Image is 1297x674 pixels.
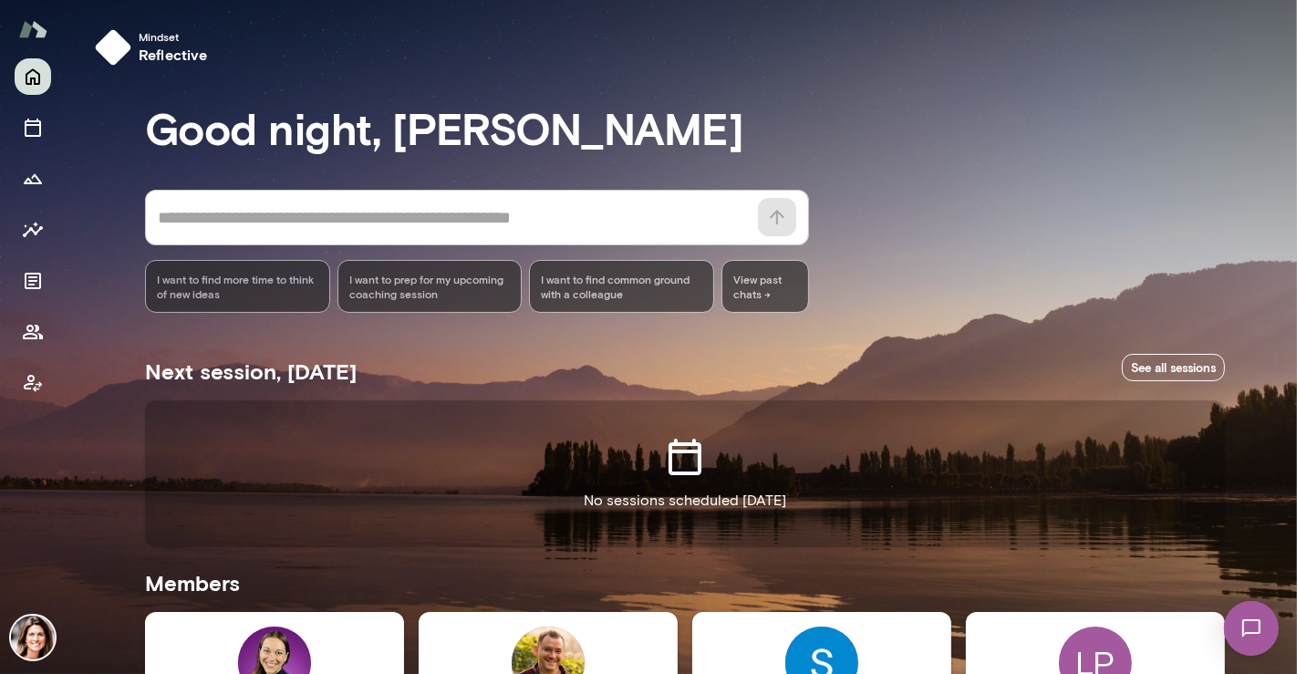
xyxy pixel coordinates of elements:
[88,22,223,73] button: Mindsetreflective
[145,357,357,386] h5: Next session, [DATE]
[15,365,51,401] button: Client app
[1122,354,1225,382] a: See all sessions
[15,212,51,248] button: Insights
[584,490,786,512] p: No sessions scheduled [DATE]
[139,29,208,44] span: Mindset
[721,260,809,313] span: View past chats ->
[18,12,47,47] img: Mento
[145,260,330,313] div: I want to find more time to think of new ideas
[15,109,51,146] button: Sessions
[15,263,51,299] button: Documents
[541,272,702,301] span: I want to find common ground with a colleague
[145,568,1225,597] h5: Members
[15,58,51,95] button: Home
[95,29,131,66] img: mindset
[11,616,55,659] img: Gwen Throckmorton
[337,260,523,313] div: I want to prep for my upcoming coaching session
[157,272,318,301] span: I want to find more time to think of new ideas
[529,260,714,313] div: I want to find common ground with a colleague
[15,314,51,350] button: Members
[15,161,51,197] button: Growth Plan
[145,102,1225,153] h3: Good night, [PERSON_NAME]
[139,44,208,66] h6: reflective
[349,272,511,301] span: I want to prep for my upcoming coaching session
